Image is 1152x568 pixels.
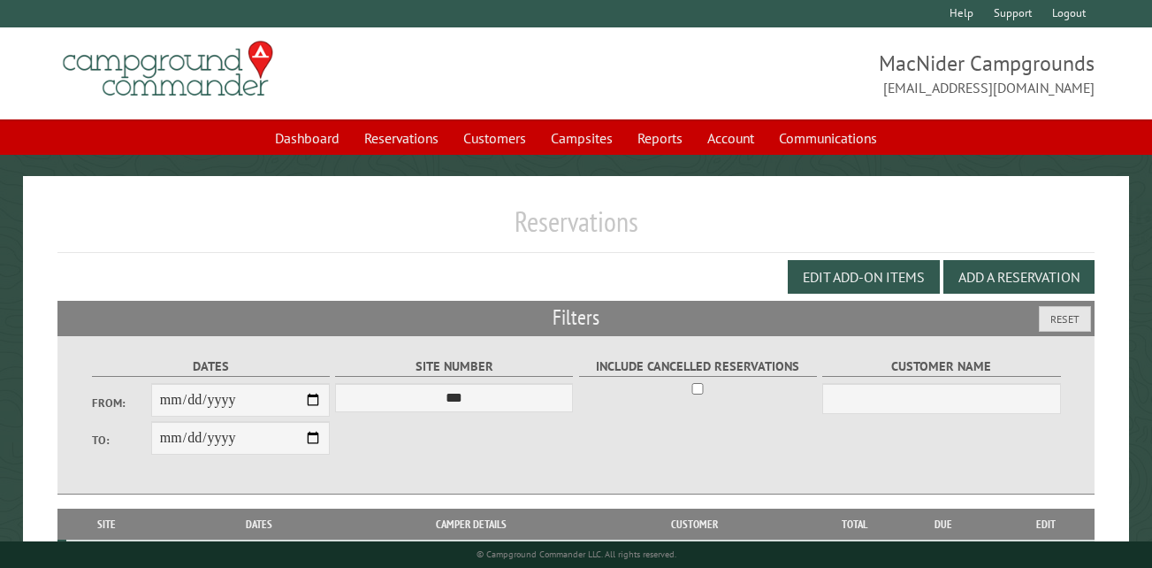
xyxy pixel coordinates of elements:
th: Dates [146,509,372,540]
button: Reset [1039,306,1091,332]
img: Campground Commander [57,35,278,104]
button: Add a Reservation [943,260,1095,294]
th: Total [820,509,890,540]
button: Edit Add-on Items [788,260,940,294]
a: Account [697,121,765,155]
label: To: [92,432,151,449]
th: Due [890,509,997,540]
label: Dates [92,357,330,377]
label: Include Cancelled Reservations [579,357,817,377]
a: Reservations [354,121,449,155]
a: Reports [627,121,693,155]
th: Site [66,509,146,540]
a: Dashboard [264,121,350,155]
a: Customers [453,121,537,155]
span: MacNider Campgrounds [EMAIL_ADDRESS][DOMAIN_NAME] [576,49,1095,98]
th: Camper Details [373,509,570,540]
label: Customer Name [822,357,1060,377]
a: Communications [768,121,888,155]
th: Customer [570,509,820,540]
th: Edit [997,509,1095,540]
a: Campsites [540,121,623,155]
label: Site Number [335,357,573,377]
label: From: [92,395,151,411]
h2: Filters [57,301,1095,334]
h1: Reservations [57,204,1095,253]
small: © Campground Commander LLC. All rights reserved. [477,549,676,560]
